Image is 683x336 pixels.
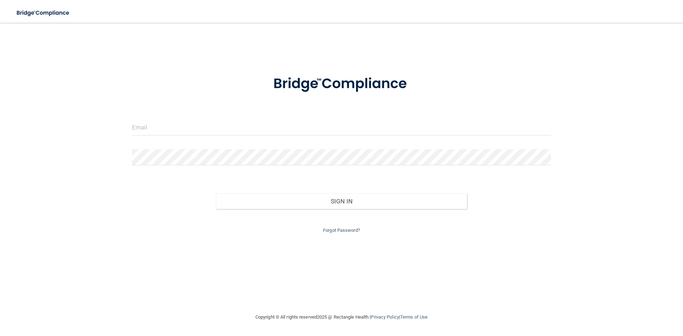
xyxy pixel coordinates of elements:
[259,65,424,102] img: bridge_compliance_login_screen.278c3ca4.svg
[216,193,467,209] button: Sign In
[212,306,471,329] div: Copyright © All rights reserved 2025 @ Rectangle Health | |
[400,314,428,320] a: Terms of Use
[132,119,551,135] input: Email
[371,314,399,320] a: Privacy Policy
[323,228,360,233] a: Forgot Password?
[11,6,76,20] img: bridge_compliance_login_screen.278c3ca4.svg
